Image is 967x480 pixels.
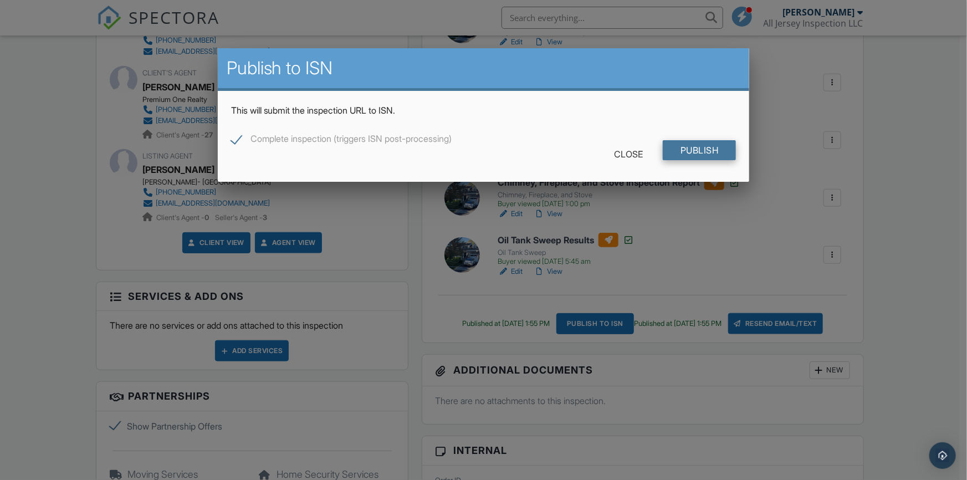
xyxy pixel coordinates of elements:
h2: Publish to ISN [227,57,741,79]
p: This will submit the inspection URL to ISN. [231,104,736,116]
label: Complete inspection (triggers ISN post-processing) [231,134,452,147]
input: Publish [663,140,736,160]
div: Open Intercom Messenger [929,442,956,469]
div: Close [596,144,661,164]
